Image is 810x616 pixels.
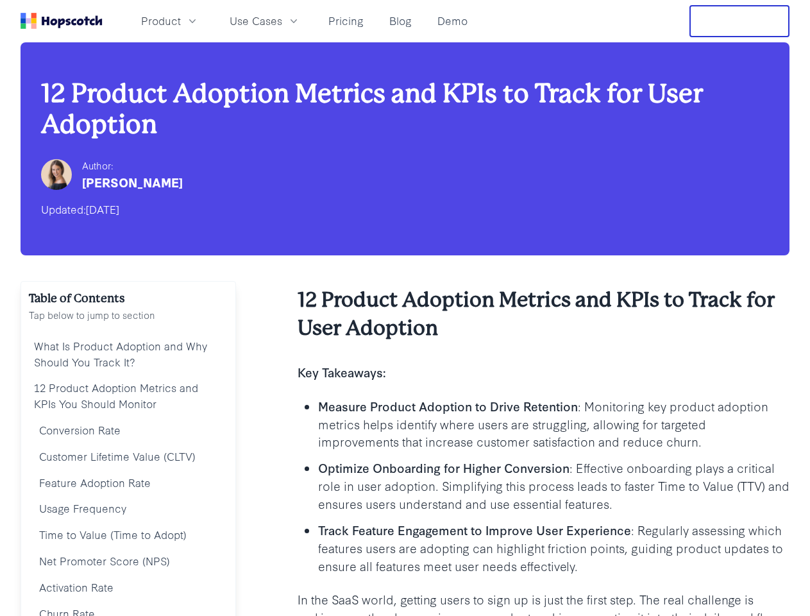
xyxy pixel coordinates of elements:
[384,10,417,31] a: Blog
[86,201,119,216] time: [DATE]
[29,289,228,307] h2: Table of Contents
[432,10,473,31] a: Demo
[318,459,789,513] p: : Effective onboarding plays a critical role in user adoption. Simplifying this process leads to ...
[82,173,183,191] div: [PERSON_NAME]
[29,307,228,323] p: Tap below to jump to section
[318,521,631,538] b: Track Feature Engagement to Improve User Experience
[318,397,578,415] b: Measure Product Adoption to Drive Retention
[29,574,228,601] a: Activation Rate
[29,470,228,496] a: Feature Adoption Rate
[141,13,181,29] span: Product
[29,522,228,548] a: Time to Value (Time to Adopt)
[222,10,308,31] button: Use Cases
[29,495,228,522] a: Usage Frequency
[29,548,228,574] a: Net Promoter Score (NPS)
[230,13,282,29] span: Use Cases
[318,521,789,575] p: : Regularly assessing which features users are adopting can highlight friction points, guiding pr...
[21,13,103,29] a: Home
[689,5,789,37] button: Free Trial
[29,375,228,417] a: 12 Product Adoption Metrics and KPIs You Should Monitor
[29,417,228,443] a: Conversion Rate
[82,158,183,173] div: Author:
[323,10,369,31] a: Pricing
[318,397,789,451] p: : Monitoring key product adoption metrics helps identify where users are struggling, allowing for...
[133,10,207,31] button: Product
[298,363,386,381] b: Key Takeaways:
[298,286,789,343] h2: 12 Product Adoption Metrics and KPIs to Track for User Adoption
[29,333,228,375] a: What Is Product Adoption and Why Should You Track It?
[41,199,769,219] div: Updated:
[29,443,228,470] a: Customer Lifetime Value (CLTV)
[41,159,72,190] img: Hailey Friedman
[318,459,570,476] b: Optimize Onboarding for Higher Conversion
[41,78,769,140] h1: 12 Product Adoption Metrics and KPIs to Track for User Adoption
